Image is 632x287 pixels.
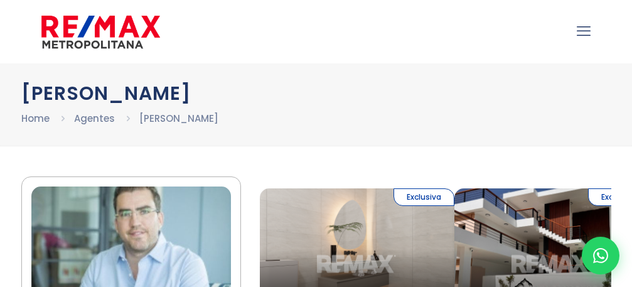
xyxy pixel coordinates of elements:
[394,188,454,206] span: Exclusiva
[21,82,611,104] h1: [PERSON_NAME]
[573,21,594,42] a: mobile menu
[41,13,160,51] img: remax-metropolitana-logo
[21,112,50,125] a: Home
[74,112,115,125] a: Agentes
[139,112,218,125] a: [PERSON_NAME]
